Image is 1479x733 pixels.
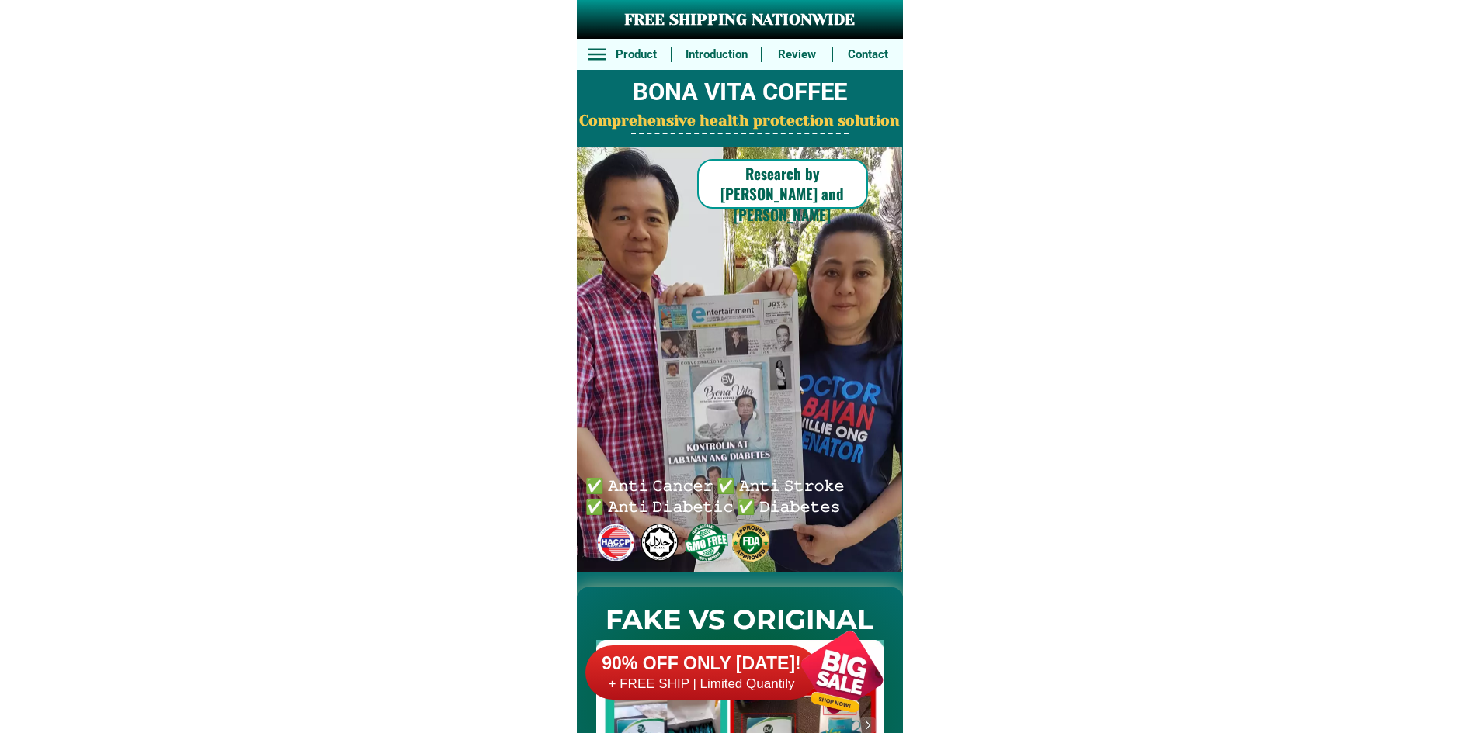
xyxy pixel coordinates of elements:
h3: FREE SHIPPING NATIONWIDE [577,9,903,32]
h6: + FREE SHIP | Limited Quantily [585,676,818,693]
h6: Research by [PERSON_NAME] and [PERSON_NAME] [697,163,868,225]
h2: Comprehensive health protection solution [577,110,903,133]
h6: Contact [842,46,894,64]
h2: BONA VITA COFFEE [577,74,903,111]
h6: Review [771,46,824,64]
h6: 90% OFF ONLY [DATE]! [585,652,818,676]
h2: FAKE VS ORIGINAL [577,600,903,641]
h6: ✅ 𝙰𝚗𝚝𝚒 𝙲𝚊𝚗𝚌𝚎𝚛 ✅ 𝙰𝚗𝚝𝚒 𝚂𝚝𝚛𝚘𝚔𝚎 ✅ 𝙰𝚗𝚝𝚒 𝙳𝚒𝚊𝚋𝚎𝚝𝚒𝚌 ✅ 𝙳𝚒𝚊𝚋𝚎𝚝𝚎𝚜 [585,474,851,515]
h6: Introduction [680,46,752,64]
h6: Product [609,46,662,64]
